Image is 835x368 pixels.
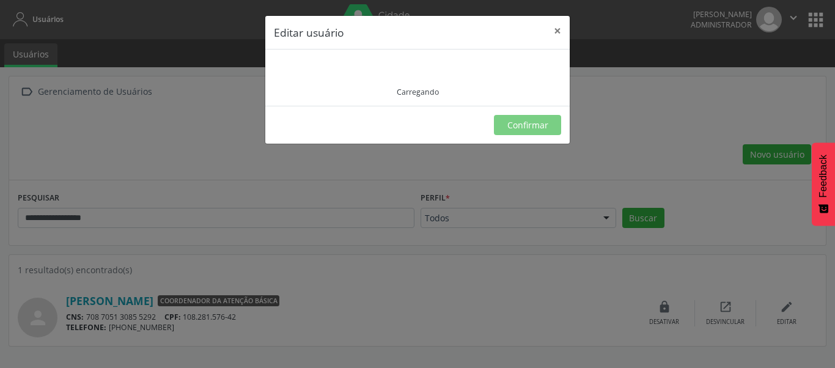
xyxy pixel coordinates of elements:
span: Confirmar [507,119,548,131]
span: Feedback [818,155,829,197]
button: Close [545,16,570,46]
h5: Editar usuário [274,24,344,40]
button: Feedback - Mostrar pesquisa [812,142,835,226]
div: Carregando [397,87,439,97]
button: Confirmar [494,115,561,136]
